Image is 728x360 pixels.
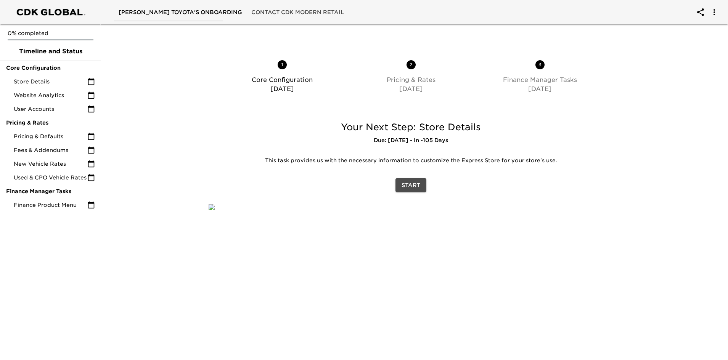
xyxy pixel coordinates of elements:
span: Store Details [14,78,87,85]
h5: Your Next Step: Store Details [209,121,613,133]
p: Core Configuration [221,75,344,85]
p: [DATE] [221,85,344,94]
p: Finance Manager Tasks [479,75,601,85]
button: account of current user [691,3,710,21]
span: Website Analytics [14,91,87,99]
p: 0% completed [8,29,93,37]
p: Pricing & Rates [350,75,472,85]
text: 1 [281,62,283,67]
span: Core Configuration [6,64,95,72]
button: account of current user [705,3,723,21]
p: This task provides us with the necessary information to customize the Express Store for your stor... [214,157,607,165]
span: Contact CDK Modern Retail [251,8,344,17]
span: [PERSON_NAME] Toyota's Onboarding [119,8,242,17]
span: Timeline and Status [6,47,95,56]
span: Pricing & Rates [6,119,95,126]
text: 3 [538,62,542,67]
p: [DATE] [479,85,601,94]
button: Start [395,178,426,192]
span: User Accounts [14,105,87,113]
span: Finance Manager Tasks [6,187,95,195]
span: Pricing & Defaults [14,133,87,140]
span: Used & CPO Vehicle Rates [14,174,87,181]
span: Finance Product Menu [14,201,87,209]
span: New Vehicle Rates [14,160,87,168]
p: [DATE] [350,85,472,94]
text: 2 [410,62,413,67]
span: Fees & Addendums [14,146,87,154]
span: Start [402,181,420,190]
h6: Due: [DATE] - In -105 Days [209,136,613,145]
img: qkibX1zbU72zw90W6Gan%2FTemplates%2FRjS7uaFIXtg43HUzxvoG%2F3e51d9d6-1114-4229-a5bf-f5ca567b6beb.jpg [209,204,215,210]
